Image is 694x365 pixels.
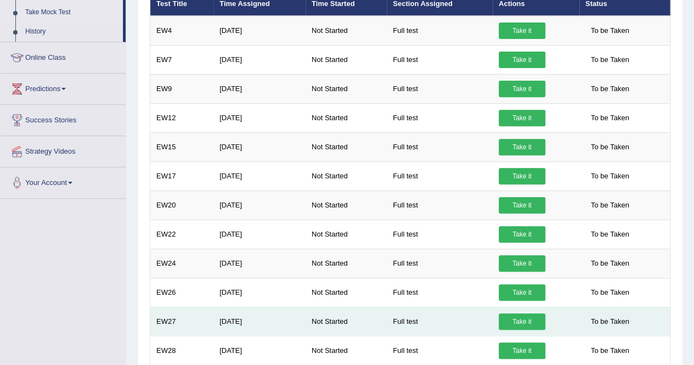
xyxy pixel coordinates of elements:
a: Take it [499,81,545,97]
td: Full test [387,74,493,103]
a: History [20,22,123,42]
span: To be Taken [585,255,635,272]
a: Take it [499,255,545,272]
td: Full test [387,45,493,74]
td: Full test [387,16,493,46]
a: Take it [499,342,545,359]
td: Not Started [306,278,387,307]
a: Take it [499,52,545,68]
td: [DATE] [213,220,306,249]
td: Not Started [306,336,387,365]
td: EW4 [150,16,214,46]
td: [DATE] [213,190,306,220]
td: EW20 [150,190,214,220]
td: EW27 [150,307,214,336]
td: EW7 [150,45,214,74]
td: Not Started [306,249,387,278]
td: Full test [387,103,493,132]
span: To be Taken [585,342,635,359]
td: Not Started [306,161,387,190]
a: Strategy Videos [1,136,126,164]
span: To be Taken [585,81,635,97]
a: Take Mock Test [20,3,123,23]
a: Take it [499,226,545,243]
td: Not Started [306,74,387,103]
td: Not Started [306,220,387,249]
td: Full test [387,278,493,307]
td: Not Started [306,132,387,161]
a: Take it [499,110,545,126]
td: [DATE] [213,307,306,336]
td: [DATE] [213,103,306,132]
td: [DATE] [213,161,306,190]
td: Full test [387,336,493,365]
td: Full test [387,249,493,278]
td: [DATE] [213,132,306,161]
td: EW12 [150,103,214,132]
a: Your Account [1,167,126,195]
span: To be Taken [585,168,635,184]
a: Predictions [1,74,126,101]
span: To be Taken [585,197,635,214]
td: Full test [387,220,493,249]
span: To be Taken [585,284,635,301]
span: To be Taken [585,23,635,39]
span: To be Taken [585,139,635,155]
a: Success Stories [1,105,126,132]
td: EW26 [150,278,214,307]
td: Full test [387,190,493,220]
td: [DATE] [213,74,306,103]
td: Not Started [306,103,387,132]
td: Full test [387,132,493,161]
span: To be Taken [585,52,635,68]
td: Not Started [306,16,387,46]
a: Take it [499,168,545,184]
td: [DATE] [213,45,306,74]
td: EW28 [150,336,214,365]
td: Full test [387,307,493,336]
td: EW22 [150,220,214,249]
td: EW24 [150,249,214,278]
a: Take it [499,313,545,330]
td: EW15 [150,132,214,161]
a: Take it [499,197,545,214]
td: EW17 [150,161,214,190]
a: Take it [499,284,545,301]
td: [DATE] [213,249,306,278]
td: [DATE] [213,336,306,365]
span: To be Taken [585,110,635,126]
a: Take it [499,139,545,155]
td: EW9 [150,74,214,103]
td: [DATE] [213,278,306,307]
span: To be Taken [585,226,635,243]
td: Full test [387,161,493,190]
td: Not Started [306,190,387,220]
td: Not Started [306,307,387,336]
a: Online Class [1,42,126,70]
td: Not Started [306,45,387,74]
span: To be Taken [585,313,635,330]
td: [DATE] [213,16,306,46]
a: Take it [499,23,545,39]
